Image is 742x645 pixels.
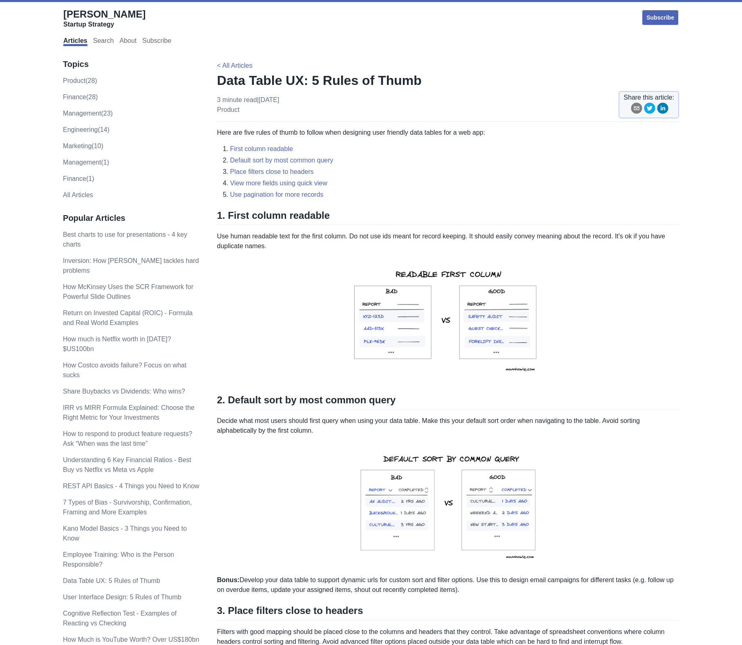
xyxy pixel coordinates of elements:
a: [PERSON_NAME]Startup Strategy [63,8,145,29]
a: IRR vs MIRR Formula Explained: Choose the Right Metric for Your Investments [63,404,194,421]
a: Kano Model Basics - 3 Things you Need to Know [63,525,187,542]
a: finance(28) [63,93,98,100]
span: Share this article: [624,93,674,102]
a: Management(1) [63,159,109,166]
h3: Topics [63,59,200,69]
a: How McKinsey Uses the SCR Framework for Powerful Slide Outlines [63,283,193,300]
p: Decide what most users should first query when using your data table. Make this your default sort... [217,416,679,436]
a: How Costco avoids failure? Focus on what sucks [63,362,186,378]
h2: 2. Default sort by most common query [217,394,679,409]
h1: Data Table UX: 5 Rules of Thumb [217,72,679,89]
a: Search [93,37,114,46]
a: How to respond to product feature requests? Ask “When was the last time” [63,430,192,447]
p: Develop your data table to support dynamic urls for custom sort and filter options. Use this to d... [217,575,679,595]
a: 7 Types of Bias - Survivorship, Confirmation, Framing and More Examples [63,499,192,516]
a: How much is Netflix worth in [DATE]? $US100bn [63,336,171,352]
a: Use pagination for more records [230,191,324,198]
a: Place filters close to headers [230,168,314,175]
a: Subscribe [641,9,679,26]
p: Use human readable text for the first column. Do not use ids meant for record keeping. It should ... [217,231,679,251]
a: Return on Invested Capital (ROIC) - Formula and Real World Examples [63,309,192,326]
p: 3 minute read | [DATE] [217,95,279,115]
a: < All Articles [217,62,253,69]
a: Default sort by most common query [230,157,333,164]
a: User Interface Design: 5 Rules of Thumb [63,594,181,601]
strong: Bonus: [217,576,239,583]
a: Data Table UX: 5 Rules of Thumb [63,577,160,584]
a: First column readable [230,145,293,152]
a: marketing(10) [63,142,103,149]
a: Best charts to use for presentations - 4 key charts [63,231,187,248]
h2: 1. First column readable [217,209,679,225]
a: All Articles [63,191,93,198]
button: linkedin [657,102,668,117]
a: Articles [63,37,87,46]
a: engineering(14) [63,126,110,133]
button: twitter [644,102,655,117]
a: About [119,37,136,46]
a: product(28) [63,77,97,84]
a: Understanding 6 Key Financial Ratios - Best Buy vs Netflix vs Meta vs Apple [63,456,191,473]
span: [PERSON_NAME] [63,9,145,20]
a: Subscribe [142,37,171,46]
img: readable first column [340,258,556,384]
a: Employee Training: Who is the Person Responsible? [63,551,174,568]
a: Share Buybacks vs Dividends: Who wins? [63,388,185,395]
div: Startup Strategy [63,20,145,29]
a: View more fields using quick view [230,180,327,187]
a: Cognitive Reflection Test - Examples of Reacting vs Checking [63,610,177,627]
a: Inversion: How [PERSON_NAME] tackles hard problems [63,257,199,274]
h3: Popular Articles [63,213,200,223]
h2: 3. Place filters close to headers [217,605,679,620]
a: product [217,106,239,113]
a: REST API Basics - 4 Things you Need to Know [63,483,199,489]
button: email [631,102,642,117]
a: Finance(1) [63,175,94,182]
img: default sort by common query [341,442,556,569]
p: Here are five rules of thumb to follow when designing user friendly data tables for a web app: [217,128,679,138]
a: management(23) [63,110,113,117]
